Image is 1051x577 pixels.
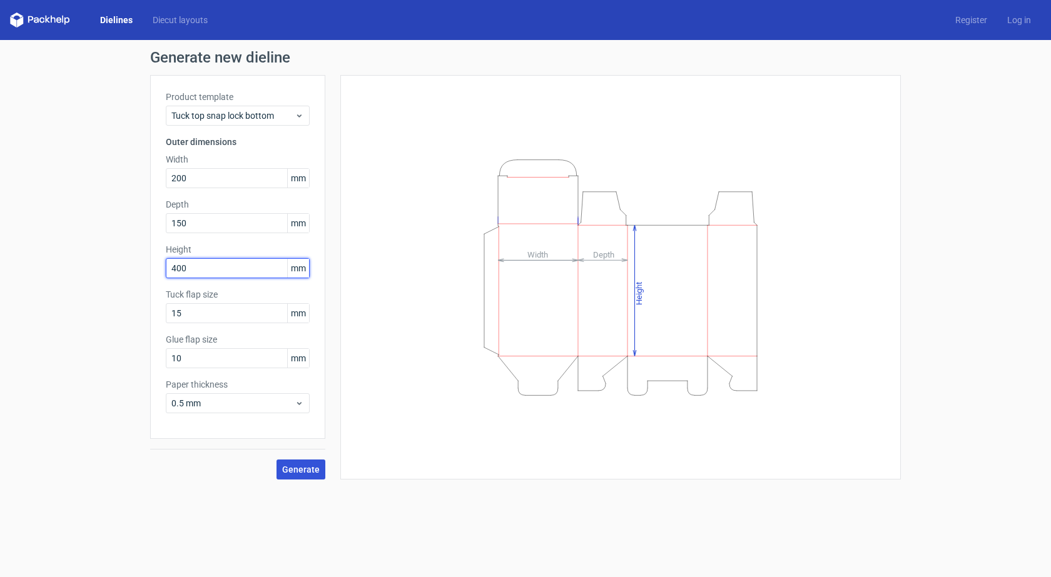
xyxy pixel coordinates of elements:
a: Register [945,14,997,26]
label: Glue flap size [166,333,310,346]
span: mm [287,259,309,278]
a: Diecut layouts [143,14,218,26]
a: Dielines [90,14,143,26]
label: Depth [166,198,310,211]
span: Tuck top snap lock bottom [171,109,295,122]
label: Height [166,243,310,256]
span: mm [287,304,309,323]
span: mm [287,169,309,188]
h3: Outer dimensions [166,136,310,148]
label: Paper thickness [166,378,310,391]
tspan: Height [634,281,644,304]
span: 0.5 mm [171,397,295,409]
label: Width [166,153,310,166]
span: mm [287,214,309,233]
label: Tuck flap size [166,288,310,301]
span: mm [287,349,309,368]
span: Generate [282,465,320,474]
tspan: Width [527,249,548,259]
h1: Generate new dieline [150,50,901,65]
button: Generate [277,459,325,479]
tspan: Depth [593,249,614,259]
a: Log in [997,14,1041,26]
label: Product template [166,91,310,103]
